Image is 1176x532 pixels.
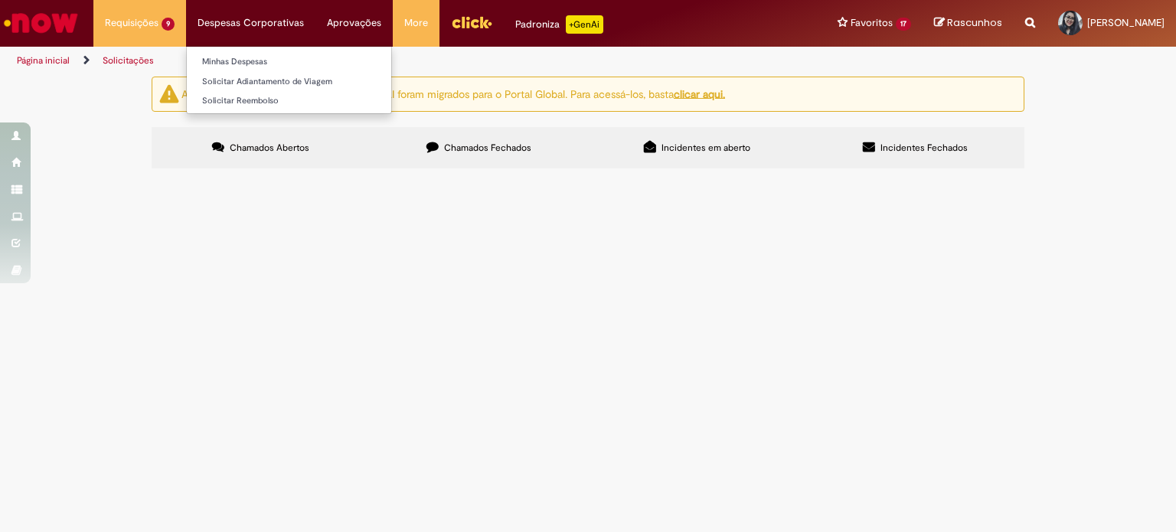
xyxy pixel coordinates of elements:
span: Incidentes em aberto [661,142,750,154]
a: Minhas Despesas [187,54,391,70]
ul: Despesas Corporativas [186,46,392,114]
span: Incidentes Fechados [880,142,968,154]
span: Chamados Abertos [230,142,309,154]
img: click_logo_yellow_360x200.png [451,11,492,34]
p: +GenAi [566,15,603,34]
span: 17 [896,18,911,31]
ng-bind-html: Atenção: alguns chamados relacionados a T.I foram migrados para o Portal Global. Para acessá-los,... [181,86,725,100]
span: More [404,15,428,31]
ul: Trilhas de página [11,47,773,75]
span: Rascunhos [947,15,1002,30]
a: Solicitar Adiantamento de Viagem [187,73,391,90]
img: ServiceNow [2,8,80,38]
a: Página inicial [17,54,70,67]
span: Chamados Fechados [444,142,531,154]
a: Solicitações [103,54,154,67]
span: Requisições [105,15,158,31]
a: Rascunhos [934,16,1002,31]
div: Padroniza [515,15,603,34]
span: Aprovações [327,15,381,31]
span: Favoritos [851,15,893,31]
a: clicar aqui. [674,86,725,100]
span: 9 [162,18,175,31]
span: [PERSON_NAME] [1087,16,1165,29]
a: Solicitar Reembolso [187,93,391,109]
span: Despesas Corporativas [198,15,304,31]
